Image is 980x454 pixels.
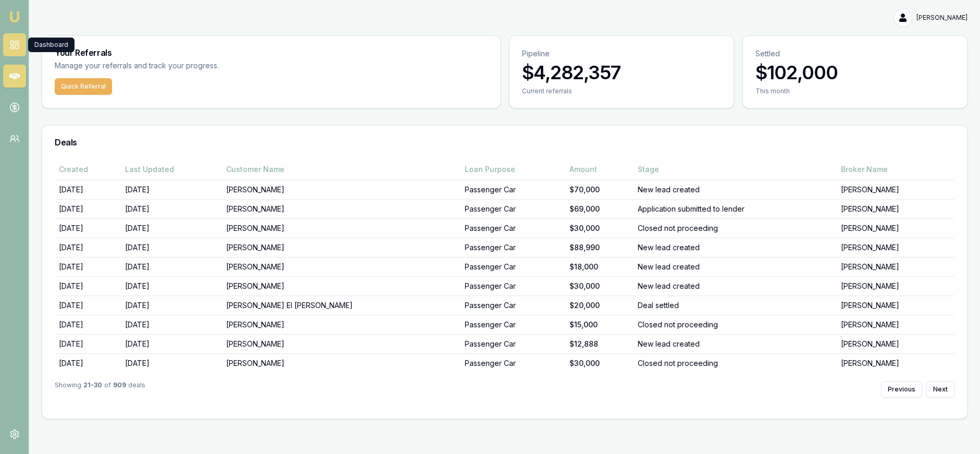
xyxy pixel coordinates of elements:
div: This month [755,87,954,95]
div: $12,888 [569,339,629,349]
td: [DATE] [121,199,222,218]
div: Current referrals [522,87,721,95]
td: Closed not proceeding [634,218,837,238]
div: $18,000 [569,262,629,272]
div: $30,000 [569,358,629,369]
td: [PERSON_NAME] [837,315,954,334]
button: Quick Referral [55,78,112,95]
td: [DATE] [121,334,222,353]
td: New lead created [634,180,837,199]
td: Passenger Car [461,296,565,315]
td: Application submitted to lender [634,199,837,218]
td: Passenger Car [461,199,565,218]
td: [PERSON_NAME] [837,218,954,238]
div: Amount [569,164,629,175]
td: [PERSON_NAME] [222,238,460,257]
span: [PERSON_NAME] [916,14,967,22]
td: [DATE] [121,353,222,373]
td: [PERSON_NAME] [837,257,954,276]
div: $20,000 [569,300,629,311]
td: Passenger Car [461,334,565,353]
div: Loan Purpose [465,164,561,175]
td: [DATE] [55,218,121,238]
td: Deal settled [634,296,837,315]
td: Passenger Car [461,180,565,199]
td: [PERSON_NAME] [222,257,460,276]
p: Pipeline [522,48,721,59]
td: New lead created [634,276,837,296]
td: [DATE] [121,257,222,276]
td: Closed not proceeding [634,353,837,373]
td: [PERSON_NAME] [837,353,954,373]
td: Passenger Car [461,257,565,276]
div: $88,990 [569,242,629,253]
td: [PERSON_NAME] [222,180,460,199]
td: [DATE] [121,218,222,238]
td: Passenger Car [461,353,565,373]
td: [DATE] [55,296,121,315]
div: $30,000 [569,223,629,234]
strong: 909 [113,381,126,398]
h3: Deals [55,138,954,146]
td: [DATE] [55,315,121,334]
td: [DATE] [55,257,121,276]
div: $15,000 [569,320,629,330]
strong: 21 - 30 [83,381,102,398]
p: Manage your referrals and track your progress. [55,60,321,72]
td: [PERSON_NAME] [837,199,954,218]
td: Passenger Car [461,238,565,257]
div: Broker Name [841,164,950,175]
td: [PERSON_NAME] [222,315,460,334]
td: [PERSON_NAME] [222,276,460,296]
td: [DATE] [55,238,121,257]
button: Next [926,381,954,398]
td: [DATE] [121,180,222,199]
td: New lead created [634,334,837,353]
td: Passenger Car [461,218,565,238]
td: [PERSON_NAME] [837,334,954,353]
td: [DATE] [55,199,121,218]
td: [DATE] [121,276,222,296]
td: [PERSON_NAME] [222,218,460,238]
td: [PERSON_NAME] [837,296,954,315]
td: [DATE] [55,276,121,296]
td: New lead created [634,257,837,276]
td: [PERSON_NAME] El [PERSON_NAME] [222,296,460,315]
div: Last Updated [125,164,218,175]
h3: $4,282,357 [522,62,721,83]
td: [PERSON_NAME] [837,276,954,296]
td: Passenger Car [461,276,565,296]
td: [PERSON_NAME] [222,199,460,218]
div: $30,000 [569,281,629,291]
td: [DATE] [121,296,222,315]
td: [DATE] [55,334,121,353]
div: Dashboard [28,38,75,52]
td: Closed not proceeding [634,315,837,334]
td: [PERSON_NAME] [222,334,460,353]
div: Customer Name [226,164,456,175]
td: [PERSON_NAME] [222,353,460,373]
td: Passenger Car [461,315,565,334]
p: Settled [755,48,954,59]
h3: $102,000 [755,62,954,83]
div: Showing of deals [55,381,145,398]
h3: Your Referrals [55,48,488,57]
td: [DATE] [55,180,121,199]
div: $70,000 [569,185,629,195]
td: [PERSON_NAME] [837,238,954,257]
div: Created [59,164,117,175]
td: [DATE] [55,353,121,373]
td: [PERSON_NAME] [837,180,954,199]
div: Stage [638,164,833,175]
td: [DATE] [121,315,222,334]
td: [DATE] [121,238,222,257]
td: New lead created [634,238,837,257]
button: Previous [881,381,922,398]
img: emu-icon-u.png [8,10,21,23]
div: $69,000 [569,204,629,214]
